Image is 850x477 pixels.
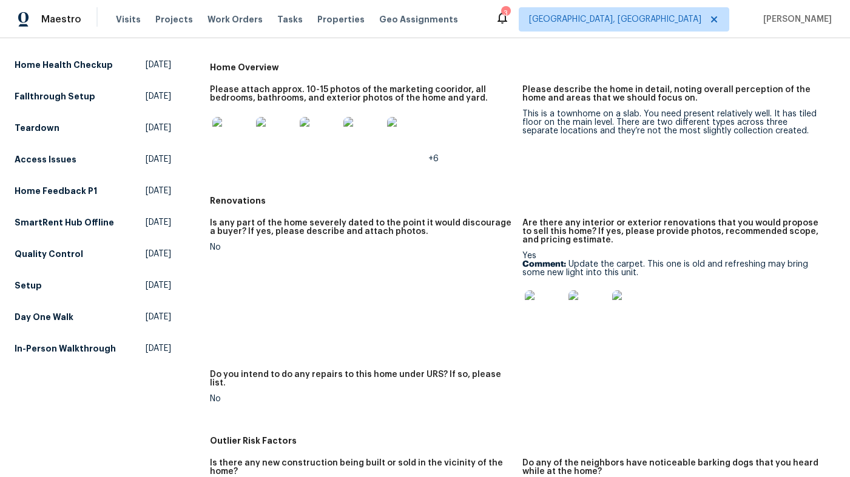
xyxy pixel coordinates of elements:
[210,85,513,102] h5: Please attach approx. 10-15 photos of the marketing cooridor, all bedrooms, bathrooms, and exteri...
[15,185,97,197] h5: Home Feedback P1
[146,122,171,134] span: [DATE]
[15,148,171,170] a: Access Issues[DATE]
[210,370,513,387] h5: Do you intend to do any repairs to this home under URS? If so, please list.
[317,13,365,25] span: Properties
[428,155,439,163] span: +6
[15,212,171,233] a: SmartRent Hub Offline[DATE]
[15,90,95,102] h5: Fallthrough Setup
[529,13,701,25] span: [GEOGRAPHIC_DATA], [GEOGRAPHIC_DATA]
[522,260,826,277] p: Update the carpet. This one is old and refreshing may bring some new light into this unit.
[522,85,826,102] h5: Please describe the home in detail, noting overall perception of the home and areas that we shoul...
[15,338,171,359] a: In-Person Walkthrough[DATE]
[277,15,303,24] span: Tasks
[15,117,171,139] a: Teardown[DATE]
[146,311,171,323] span: [DATE]
[146,279,171,292] span: [DATE]
[15,243,171,265] a: Quality Control[DATE]
[116,13,141,25] span: Visits
[207,13,263,25] span: Work Orders
[15,122,59,134] h5: Teardown
[210,243,513,252] div: No
[15,306,171,328] a: Day One Walk[DATE]
[758,13,832,25] span: [PERSON_NAME]
[210,195,835,207] h5: Renovations
[15,216,114,228] h5: SmartRent Hub Offline
[15,342,116,355] h5: In-Person Walkthrough
[379,13,458,25] span: Geo Assignments
[15,54,171,76] a: Home Health Checkup[DATE]
[146,59,171,71] span: [DATE]
[501,7,510,19] div: 3
[15,59,113,71] h5: Home Health Checkup
[15,275,171,296] a: Setup[DATE]
[15,279,42,292] h5: Setup
[15,153,76,165] h5: Access Issues
[522,459,826,476] h5: Do any of the neighbors have noticeable barking dogs that you heard while at the home?
[522,260,566,269] b: Comment:
[146,342,171,355] span: [DATE]
[41,13,81,25] span: Maestro
[210,219,513,236] h5: Is any part of the home severely dated to the point it would discourage a buyer? If yes, please d...
[210,395,513,403] div: No
[522,219,826,244] h5: Are there any interior or exterior renovations that you would propose to sell this home? If yes, ...
[15,248,83,260] h5: Quality Control
[15,85,171,107] a: Fallthrough Setup[DATE]
[522,252,826,336] div: Yes
[210,459,513,476] h5: Is there any new construction being built or sold in the vicinity of the home?
[146,248,171,260] span: [DATE]
[146,185,171,197] span: [DATE]
[15,180,171,202] a: Home Feedback P1[DATE]
[155,13,193,25] span: Projects
[522,110,826,135] div: This is a townhome on a slab. You need present relatively well. It has tiled floor on the main le...
[146,90,171,102] span: [DATE]
[210,435,835,447] h5: Outlier Risk Factors
[146,216,171,228] span: [DATE]
[15,311,73,323] h5: Day One Walk
[146,153,171,165] span: [DATE]
[210,61,835,73] h5: Home Overview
